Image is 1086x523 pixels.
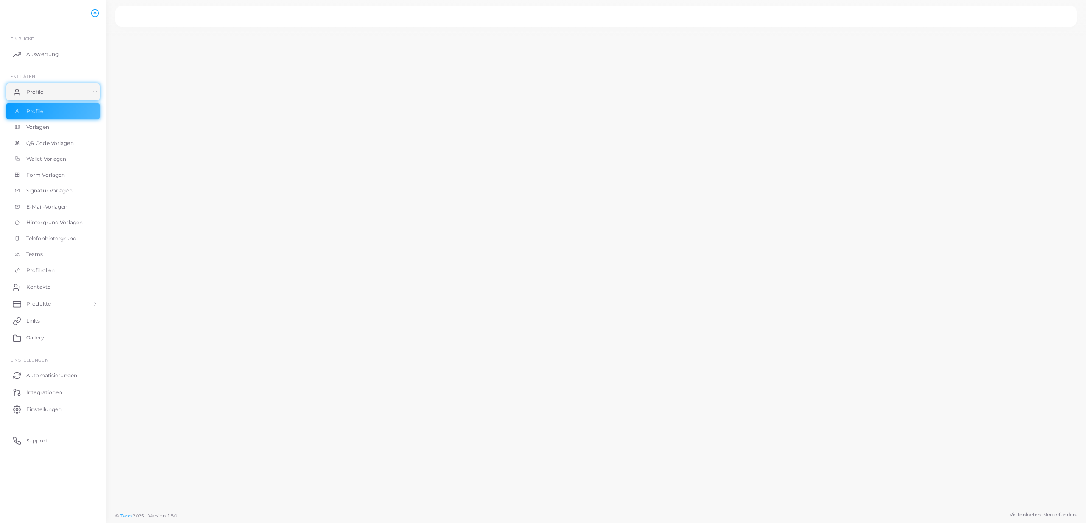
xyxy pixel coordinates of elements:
span: Links [26,317,40,325]
span: Version: 1.8.0 [148,513,178,519]
span: Support [26,437,48,445]
span: Visitenkarten. Neu erfunden. [1010,511,1077,518]
a: QR Code Vorlagen [6,135,100,151]
span: Wallet Vorlagen [26,155,67,163]
a: Telefonhintergrund [6,231,100,247]
a: Kontakte [6,278,100,295]
span: Automatisierungen [26,372,77,379]
a: Profilrollen [6,262,100,278]
span: Form Vorlagen [26,171,65,179]
span: E-Mail-Vorlagen [26,203,68,211]
span: Teams [26,250,43,258]
a: Tapni [120,513,133,519]
span: © [115,512,177,520]
span: Auswertung [26,50,59,58]
a: Profile [6,103,100,120]
span: Profile [26,108,43,115]
a: Support [6,432,100,449]
a: Integrationen [6,384,100,401]
span: Gallery [26,334,44,342]
span: Kontakte [26,283,50,291]
span: Einstellungen [26,406,62,413]
span: 2025 [133,512,143,520]
span: Telefonhintergrund [26,235,76,242]
span: Produkte [26,300,51,308]
a: E-Mail-Vorlagen [6,199,100,215]
a: Hintergrund Vorlagen [6,214,100,231]
span: Profilrollen [26,267,55,274]
a: Produkte [6,295,100,312]
a: Einstellungen [6,401,100,417]
span: Hintergrund Vorlagen [26,219,83,226]
span: Signatur Vorlagen [26,187,73,195]
a: Signatur Vorlagen [6,183,100,199]
a: Automatisierungen [6,367,100,384]
a: Links [6,312,100,329]
span: Einstellungen [10,357,48,362]
a: Teams [6,246,100,262]
a: Vorlagen [6,119,100,135]
a: Auswertung [6,46,100,63]
span: Vorlagen [26,123,49,131]
a: Wallet Vorlagen [6,151,100,167]
span: EINBLICKE [10,36,34,41]
a: Gallery [6,329,100,346]
a: Profile [6,83,100,100]
span: QR Code Vorlagen [26,139,74,147]
span: ENTITÄTEN [10,74,35,79]
span: Integrationen [26,389,62,396]
span: Profile [26,88,43,96]
a: Form Vorlagen [6,167,100,183]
